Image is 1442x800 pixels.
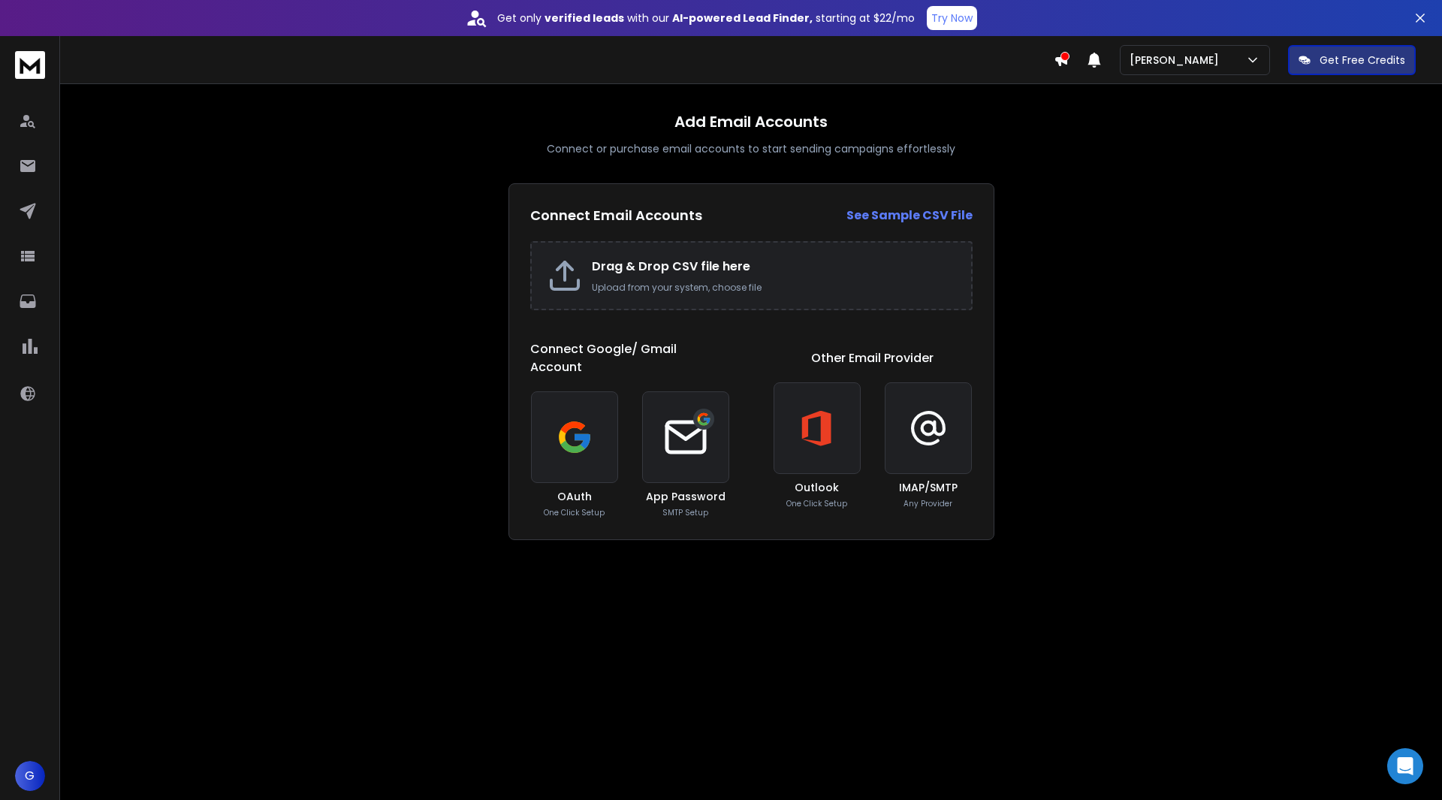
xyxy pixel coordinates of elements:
p: One Click Setup [544,507,605,518]
img: logo [15,51,45,79]
h3: IMAP/SMTP [899,480,958,495]
p: Upload from your system, choose file [592,282,956,294]
p: Get only with our starting at $22/mo [497,11,915,26]
p: SMTP Setup [662,507,708,518]
p: Connect or purchase email accounts to start sending campaigns effortlessly [547,141,955,156]
button: Try Now [927,6,977,30]
p: Get Free Credits [1320,53,1405,68]
strong: See Sample CSV File [846,207,973,224]
div: Open Intercom Messenger [1387,748,1423,784]
button: Get Free Credits [1288,45,1416,75]
h1: Add Email Accounts [674,111,828,132]
p: Any Provider [904,498,952,509]
h3: Outlook [795,480,839,495]
p: One Click Setup [786,498,847,509]
h1: Other Email Provider [811,349,934,367]
h3: App Password [646,489,726,504]
button: G [15,761,45,791]
a: See Sample CSV File [846,207,973,225]
h2: Connect Email Accounts [530,205,702,226]
p: [PERSON_NAME] [1130,53,1225,68]
h1: Connect Google/ Gmail Account [530,340,730,376]
p: Try Now [931,11,973,26]
strong: AI-powered Lead Finder, [672,11,813,26]
h3: OAuth [557,489,592,504]
h2: Drag & Drop CSV file here [592,258,956,276]
strong: verified leads [545,11,624,26]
